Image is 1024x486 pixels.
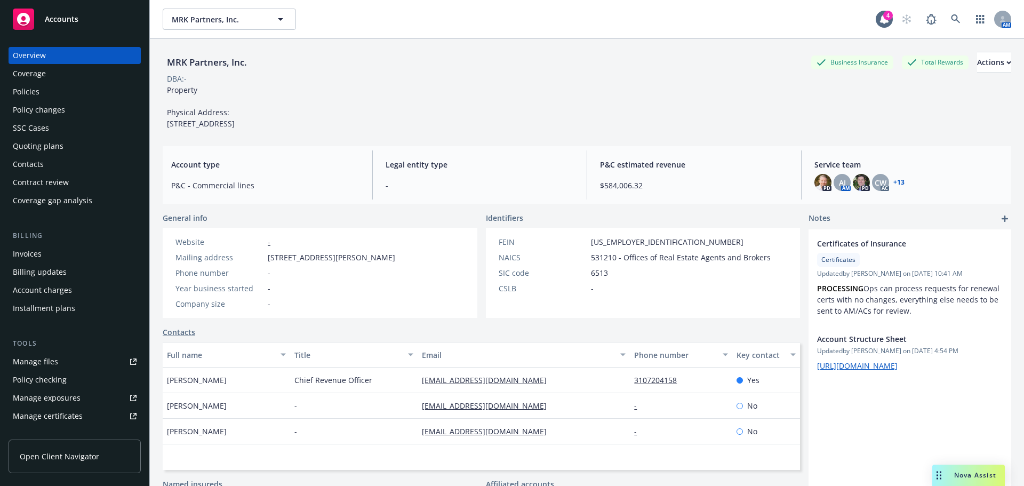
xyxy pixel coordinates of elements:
[268,298,270,309] span: -
[9,192,141,209] a: Coverage gap analysis
[932,465,1005,486] button: Nova Assist
[386,180,574,191] span: -
[294,375,372,386] span: Chief Revenue Officer
[9,353,141,370] a: Manage files
[9,4,141,34] a: Accounts
[163,212,207,224] span: General info
[817,283,863,293] strong: PROCESSING
[13,47,46,64] div: Overview
[817,283,1003,316] p: Ops can process requests for renewal certs with no changes, everything else needs to be sent to A...
[13,371,67,388] div: Policy checking
[9,264,141,281] a: Billing updates
[747,375,759,386] span: Yes
[20,451,99,462] span: Open Client Navigator
[839,177,846,188] span: AJ
[875,177,886,188] span: CW
[977,52,1011,73] div: Actions
[13,353,58,370] div: Manage files
[294,400,297,411] span: -
[630,342,732,368] button: Phone number
[817,361,898,371] a: [URL][DOMAIN_NAME]
[268,252,395,263] span: [STREET_ADDRESS][PERSON_NAME]
[591,252,771,263] span: 531210 - Offices of Real Estate Agents and Brokers
[747,426,757,437] span: No
[970,9,991,30] a: Switch app
[883,11,893,20] div: 4
[163,342,290,368] button: Full name
[13,264,67,281] div: Billing updates
[163,9,296,30] button: MRK Partners, Inc.
[902,55,969,69] div: Total Rewards
[600,180,788,191] span: $584,006.32
[932,465,946,486] div: Drag to move
[9,426,141,443] a: Manage claims
[13,192,92,209] div: Coverage gap analysis
[9,338,141,349] div: Tools
[809,325,1011,380] div: Account Structure SheetUpdatedby [PERSON_NAME] on [DATE] 4:54 PM[URL][DOMAIN_NAME]
[268,237,270,247] a: -
[9,47,141,64] a: Overview
[268,283,270,294] span: -
[921,9,942,30] a: Report a Bug
[418,342,630,368] button: Email
[896,9,917,30] a: Start snowing
[171,180,359,191] span: P&C - Commercial lines
[171,159,359,170] span: Account type
[45,15,78,23] span: Accounts
[853,174,870,191] img: photo
[945,9,966,30] a: Search
[817,346,1003,356] span: Updated by [PERSON_NAME] on [DATE] 4:54 PM
[290,342,418,368] button: Title
[175,252,263,263] div: Mailing address
[13,119,49,137] div: SSC Cases
[591,267,608,278] span: 6513
[9,119,141,137] a: SSC Cases
[13,426,67,443] div: Manage claims
[817,269,1003,278] span: Updated by [PERSON_NAME] on [DATE] 10:41 AM
[422,426,555,436] a: [EMAIL_ADDRESS][DOMAIN_NAME]
[294,426,297,437] span: -
[737,349,784,361] div: Key contact
[9,83,141,100] a: Policies
[13,101,65,118] div: Policy changes
[634,375,685,385] a: 3107204158
[294,349,402,361] div: Title
[499,267,587,278] div: SIC code
[9,371,141,388] a: Policy checking
[9,282,141,299] a: Account charges
[268,267,270,278] span: -
[809,229,1011,325] div: Certificates of InsuranceCertificatesUpdatedby [PERSON_NAME] on [DATE] 10:41 AMPROCESSINGOps can ...
[175,267,263,278] div: Phone number
[591,236,743,248] span: [US_EMPLOYER_IDENTIFICATION_NUMBER]
[13,389,81,407] div: Manage exposures
[499,283,587,294] div: CSLB
[167,85,235,129] span: Property Physical Address: [STREET_ADDRESS]
[172,14,264,25] span: MRK Partners, Inc.
[591,283,594,294] span: -
[9,156,141,173] a: Contacts
[600,159,788,170] span: P&C estimated revenue
[954,471,996,480] span: Nova Assist
[811,55,893,69] div: Business Insurance
[9,65,141,82] a: Coverage
[13,300,75,317] div: Installment plans
[814,174,831,191] img: photo
[486,212,523,224] span: Identifiers
[13,245,42,262] div: Invoices
[9,389,141,407] span: Manage exposures
[817,238,975,249] span: Certificates of Insurance
[13,174,69,191] div: Contract review
[634,349,716,361] div: Phone number
[422,375,555,385] a: [EMAIL_ADDRESS][DOMAIN_NAME]
[422,401,555,411] a: [EMAIL_ADDRESS][DOMAIN_NAME]
[634,426,645,436] a: -
[422,349,614,361] div: Email
[175,283,263,294] div: Year business started
[817,333,975,345] span: Account Structure Sheet
[13,138,63,155] div: Quoting plans
[167,349,274,361] div: Full name
[163,326,195,338] a: Contacts
[9,138,141,155] a: Quoting plans
[499,236,587,248] div: FEIN
[9,174,141,191] a: Contract review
